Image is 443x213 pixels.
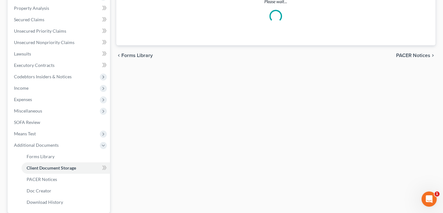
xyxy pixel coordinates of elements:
[14,5,49,11] span: Property Analysis
[14,85,29,91] span: Income
[14,40,74,45] span: Unsecured Nonpriority Claims
[27,165,76,171] span: Client Document Storage
[14,97,32,102] span: Expenses
[121,53,153,58] span: Forms Library
[116,53,153,58] button: chevron_left Forms Library
[9,3,110,14] a: Property Analysis
[22,185,110,197] a: Doc Creator
[9,14,110,25] a: Secured Claims
[27,188,51,193] span: Doc Creator
[22,197,110,208] a: Download History
[14,74,72,79] span: Codebtors Insiders & Notices
[14,51,31,56] span: Lawsuits
[27,154,55,159] span: Forms Library
[14,142,59,148] span: Additional Documents
[421,191,437,207] iframe: Intercom live chat
[396,53,430,58] span: PACER Notices
[22,151,110,162] a: Forms Library
[14,108,42,113] span: Miscellaneous
[9,48,110,60] a: Lawsuits
[116,53,121,58] i: chevron_left
[14,17,44,22] span: Secured Claims
[434,191,440,197] span: 1
[14,28,66,34] span: Unsecured Priority Claims
[9,60,110,71] a: Executory Contracts
[27,199,63,205] span: Download History
[14,119,40,125] span: SOFA Review
[9,117,110,128] a: SOFA Review
[22,174,110,185] a: PACER Notices
[396,53,435,58] button: PACER Notices chevron_right
[9,25,110,37] a: Unsecured Priority Claims
[9,37,110,48] a: Unsecured Nonpriority Claims
[430,53,435,58] i: chevron_right
[27,177,57,182] span: PACER Notices
[14,62,55,68] span: Executory Contracts
[22,162,110,174] a: Client Document Storage
[14,131,36,136] span: Means Test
